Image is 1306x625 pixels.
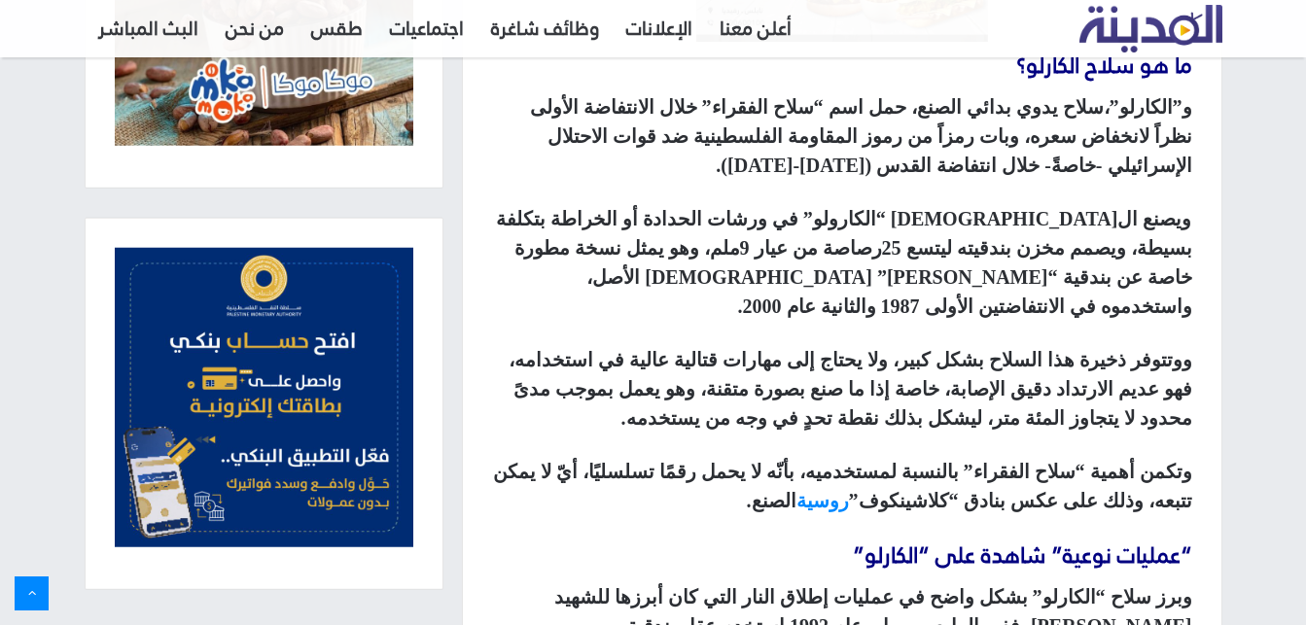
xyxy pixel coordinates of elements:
a: تلفزيون المدينة [1079,6,1222,53]
strong: ووتتوفر ذخيرة هذا السلاح بشكل كبير، ولا يحتاج إلى مهارات قتالية عالية في استخدامه، فهو عديم الارت... [509,349,1192,429]
img: تلفزيون المدينة [1079,5,1222,52]
strong: و”الكارلو”،سلاح يدوي بدائي الصنع، حمل اسم “سلاح الفقراء” خلال الانتفاضة الأولى نظراً لانخفاض سعره... [530,96,1192,176]
strong: وتكمن أهمية “سلاح الفقراء” بالنسبة لمستخدميه، بأنّه لا يحمل رقمًا تسلسليًا، أيّ لا يمكن تتبعه، وذ... [493,461,1192,511]
span: [PERSON_NAME]” [DEMOGRAPHIC_DATA] الأصل [592,266,1047,288]
a: روسية [796,490,849,511]
span: “عمليات نوعية” شاهدة على “الكارلو” [853,535,1192,575]
strong: ويصنع ال[DEMOGRAPHIC_DATA] “الكارولو” في ورشات الحدادة أو الخراطة بتكلفة بسيطة، ويصمم مخزن بندقيت... [496,208,1192,317]
strong: ما هو سلاح الكارلو؟ [1016,45,1192,86]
